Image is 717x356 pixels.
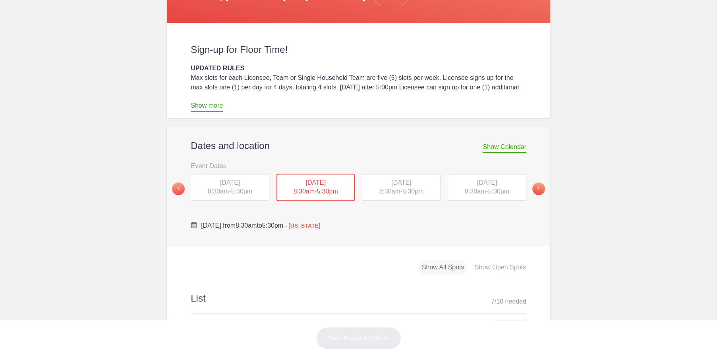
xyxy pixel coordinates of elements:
[472,260,529,275] div: Show Open Spots
[201,222,320,229] span: from to
[483,143,526,153] span: Show Calendar
[402,188,423,195] span: 5:30pm
[191,160,526,172] h3: Event Dates
[465,188,486,195] span: 8:30am
[191,174,269,201] div: -
[190,174,270,201] button: [DATE] 8:30am-5:30pm
[262,222,283,229] span: 5:30pm
[191,73,526,111] div: Max slots for each Licensee, Team or Single Household Team are five (5) slots per week. Licensee ...
[191,222,197,228] img: Cal purple
[305,179,325,186] span: [DATE]
[191,44,526,56] h2: Sign-up for Floor Time!
[361,174,441,201] button: [DATE] 8:30am-5:30pm
[294,188,315,195] span: 8:30am
[362,174,441,201] div: -
[231,188,252,195] span: 5:30pm
[191,102,223,112] a: Show more
[276,173,356,202] button: [DATE] 8:30am-5:30pm
[191,292,526,314] h2: List
[419,260,468,275] div: Show All Spots
[285,222,321,229] span: - [US_STATE]
[276,174,355,201] div: -
[201,222,223,229] span: [DATE],
[220,179,240,186] span: [DATE]
[191,140,526,152] h2: Dates and location
[236,222,257,229] span: 8:30am
[379,188,400,195] span: 8:30am
[477,179,497,186] span: [DATE]
[191,65,244,72] strong: UPDATED RULES
[491,296,526,308] div: 7 10 needed
[448,174,526,201] div: -
[391,179,411,186] span: [DATE]
[488,188,509,195] span: 5:30pm
[447,174,527,201] button: [DATE] 8:30am-5:30pm
[495,320,526,335] a: Sign Up
[208,188,229,195] span: 8:30am
[316,327,401,349] button: Next: Review & Confirm
[317,188,338,195] span: 5:30pm
[495,298,496,305] span: /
